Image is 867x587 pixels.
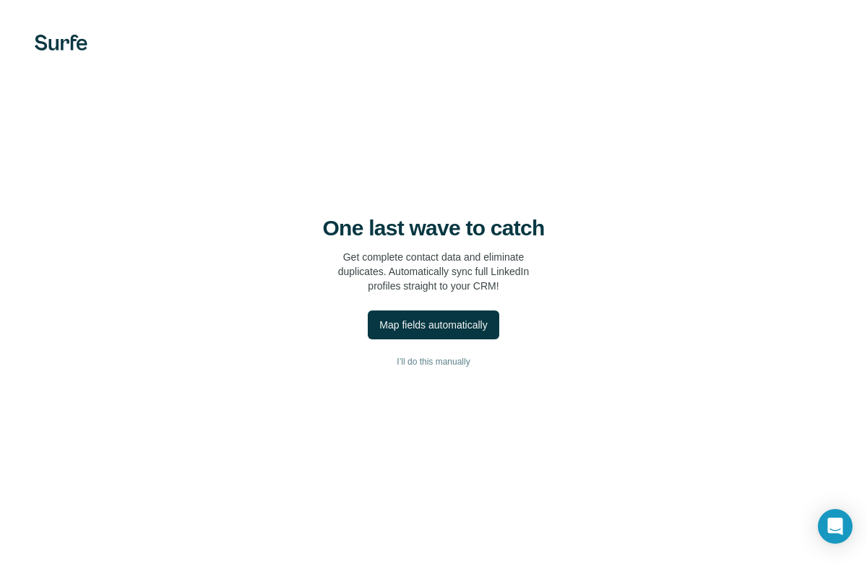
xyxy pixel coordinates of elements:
[323,215,545,241] h4: One last wave to catch
[35,35,87,51] img: Surfe's logo
[379,318,487,332] div: Map fields automatically
[818,509,853,544] div: Open Intercom Messenger
[397,355,470,368] span: I’ll do this manually
[338,250,530,293] p: Get complete contact data and eliminate duplicates. Automatically sync full LinkedIn profiles str...
[368,310,499,339] button: Map fields automatically
[29,351,838,373] button: I’ll do this manually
